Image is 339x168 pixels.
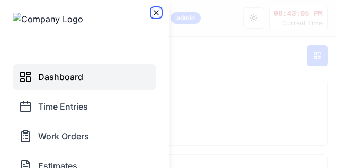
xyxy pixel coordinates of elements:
[38,70,83,83] div: Dashboard
[38,100,88,113] div: Time Entries
[13,64,156,90] button: Dashboard
[13,94,156,119] button: Time Entries
[13,13,83,47] img: Company Logo
[13,123,156,149] button: Work Orders
[38,130,89,143] div: Work Orders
